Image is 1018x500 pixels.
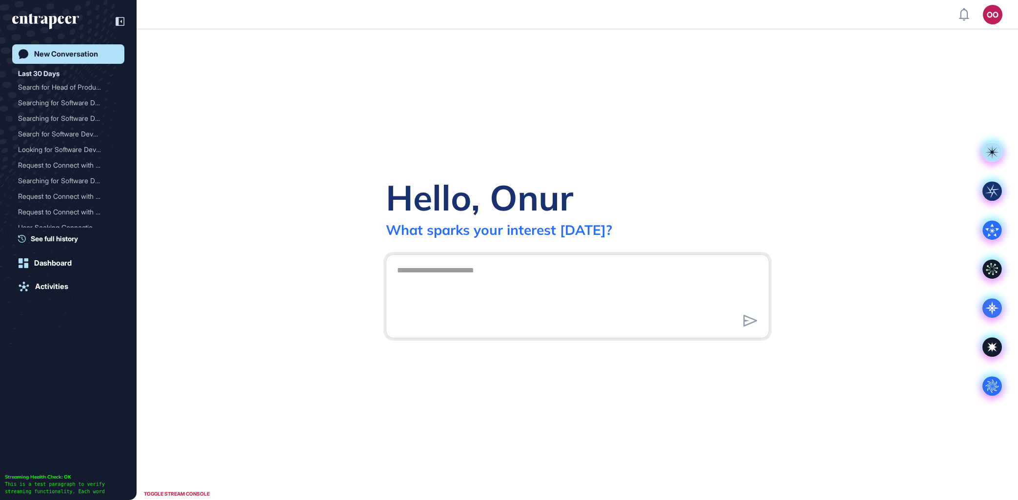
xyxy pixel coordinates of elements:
[18,204,111,220] div: Request to Connect with H...
[12,14,79,29] div: entrapeer-logo
[18,173,119,189] div: Searching for Software Developers with Banking or Finance Experience in Turkiye (Max 5 Years Expe...
[18,126,119,142] div: Search for Software Developers with Banking or Finance Experience in Turkiye (Max 5 Years Experie...
[34,50,98,58] div: New Conversation
[18,189,119,204] div: Request to Connect with Hunter
[18,111,111,126] div: Searching for Software De...
[141,488,212,500] div: TOGGLE STREAM CONSOLE
[12,277,124,296] a: Activities
[18,111,119,126] div: Searching for Software Developers with AI Background in Ottawa who Speak Turkish
[18,79,119,95] div: Search for Head of Product Candidates from Entrapeer in San Francisco
[18,189,111,204] div: Request to Connect with H...
[18,142,119,157] div: Looking for Software Developers with Banking or Finance Experience in Turkiye (Max 5 Years)
[386,221,612,238] div: What sparks your interest [DATE]?
[12,44,124,64] a: New Conversation
[18,220,119,235] div: User Seeking Connection to Hunter
[18,68,60,79] div: Last 30 Days
[18,233,124,244] a: See full history
[18,142,111,157] div: Looking for Software Deve...
[18,157,111,173] div: Request to Connect with H...
[18,173,111,189] div: Searching for Software De...
[18,79,111,95] div: Search for Head of Produc...
[18,157,119,173] div: Request to Connect with Hunter
[18,126,111,142] div: Search for Software Devel...
[18,95,111,111] div: Searching for Software De...
[31,233,78,244] span: See full history
[35,282,68,291] div: Activities
[34,259,72,268] div: Dashboard
[386,175,573,219] div: Hello, Onur
[12,253,124,273] a: Dashboard
[983,5,1002,24] button: OO
[18,204,119,220] div: Request to Connect with Hunter
[18,95,119,111] div: Searching for Software Developers with Banking or Finance Experience in Turkiye (Max 5 Years Expe...
[18,220,111,235] div: User Seeking Connection t...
